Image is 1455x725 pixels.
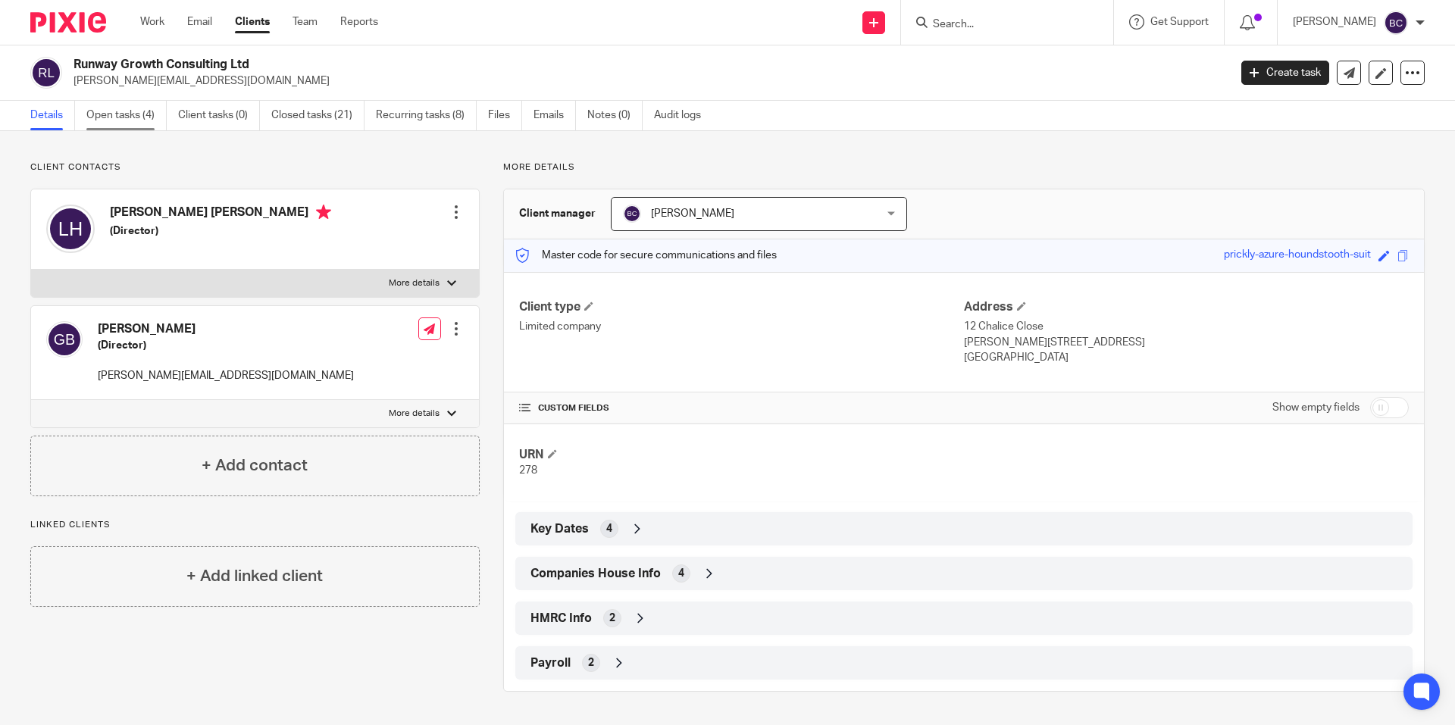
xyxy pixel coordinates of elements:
[110,223,331,239] h5: (Director)
[178,101,260,130] a: Client tasks (0)
[1150,17,1209,27] span: Get Support
[606,521,612,536] span: 4
[1272,400,1360,415] label: Show empty fields
[186,564,323,588] h4: + Add linked client
[623,205,641,223] img: svg%3E
[519,299,964,315] h4: Client type
[519,447,964,463] h4: URN
[519,465,537,476] span: 278
[587,101,643,130] a: Notes (0)
[964,350,1409,365] p: [GEOGRAPHIC_DATA]
[588,655,594,670] span: 2
[1384,11,1408,35] img: svg%3E
[1293,14,1376,30] p: [PERSON_NAME]
[110,205,331,223] h4: [PERSON_NAME] [PERSON_NAME]
[530,566,661,582] span: Companies House Info
[530,521,589,537] span: Key Dates
[1224,247,1371,264] div: prickly-azure-houndstooth-suit
[488,101,522,130] a: Files
[271,101,365,130] a: Closed tasks (21)
[293,14,318,30] a: Team
[931,18,1068,32] input: Search
[389,408,440,420] p: More details
[98,368,354,383] p: [PERSON_NAME][EMAIL_ADDRESS][DOMAIN_NAME]
[30,161,480,173] p: Client contacts
[519,402,964,414] h4: CUSTOM FIELDS
[30,12,106,33] img: Pixie
[98,321,354,337] h4: [PERSON_NAME]
[235,14,270,30] a: Clients
[609,611,615,626] span: 2
[964,335,1409,350] p: [PERSON_NAME][STREET_ADDRESS]
[964,299,1409,315] h4: Address
[202,454,308,477] h4: + Add contact
[74,73,1219,89] p: [PERSON_NAME][EMAIL_ADDRESS][DOMAIN_NAME]
[376,101,477,130] a: Recurring tasks (8)
[503,161,1425,173] p: More details
[98,338,354,353] h5: (Director)
[140,14,164,30] a: Work
[1241,61,1329,85] a: Create task
[533,101,576,130] a: Emails
[519,319,964,334] p: Limited company
[340,14,378,30] a: Reports
[187,14,212,30] a: Email
[46,205,95,253] img: svg%3E
[530,611,592,627] span: HMRC Info
[389,277,440,289] p: More details
[30,101,75,130] a: Details
[654,101,712,130] a: Audit logs
[651,208,734,219] span: [PERSON_NAME]
[316,205,331,220] i: Primary
[86,101,167,130] a: Open tasks (4)
[519,206,596,221] h3: Client manager
[74,57,990,73] h2: Runway Growth Consulting Ltd
[964,319,1409,334] p: 12 Chalice Close
[678,566,684,581] span: 4
[30,519,480,531] p: Linked clients
[530,655,571,671] span: Payroll
[46,321,83,358] img: svg%3E
[515,248,777,263] p: Master code for secure communications and files
[30,57,62,89] img: svg%3E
